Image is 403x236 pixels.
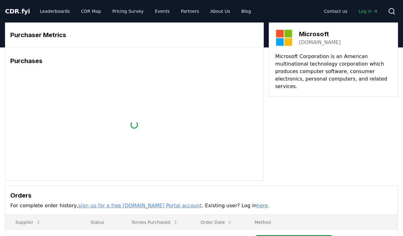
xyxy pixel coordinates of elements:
span: . [19,7,22,15]
span: Log in [359,8,378,14]
a: CDR Map [76,6,106,17]
p: For complete order history, . Existing user? Log in . [10,202,393,209]
h3: Orders [10,191,393,200]
a: here [257,203,268,209]
p: Microsoft Corporation is an American multinational technology corporation which produces computer... [275,53,391,90]
a: Contact us [319,6,352,17]
h3: Purchaser Metrics [10,30,258,40]
a: Log in [354,6,383,17]
button: Tonnes Purchased [126,216,183,229]
button: Order Date [196,216,238,229]
button: Supplier [10,216,46,229]
nav: Main [35,6,256,17]
a: CDR.fyi [5,7,30,16]
a: About Us [205,6,235,17]
span: CDR fyi [5,7,30,15]
a: Events [150,6,174,17]
h3: Microsoft [299,29,341,39]
p: Method [249,219,393,225]
h3: Purchases [10,56,258,66]
a: Pricing Survey [107,6,149,17]
div: loading [130,120,139,129]
img: Microsoft-logo [275,29,293,47]
a: Partners [176,6,204,17]
a: sign up for a free [DOMAIN_NAME] Portal account [78,203,202,209]
a: Blog [236,6,256,17]
a: Leaderboards [35,6,75,17]
nav: Main [319,6,383,17]
a: [DOMAIN_NAME] [299,39,341,46]
p: Status [85,219,116,225]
